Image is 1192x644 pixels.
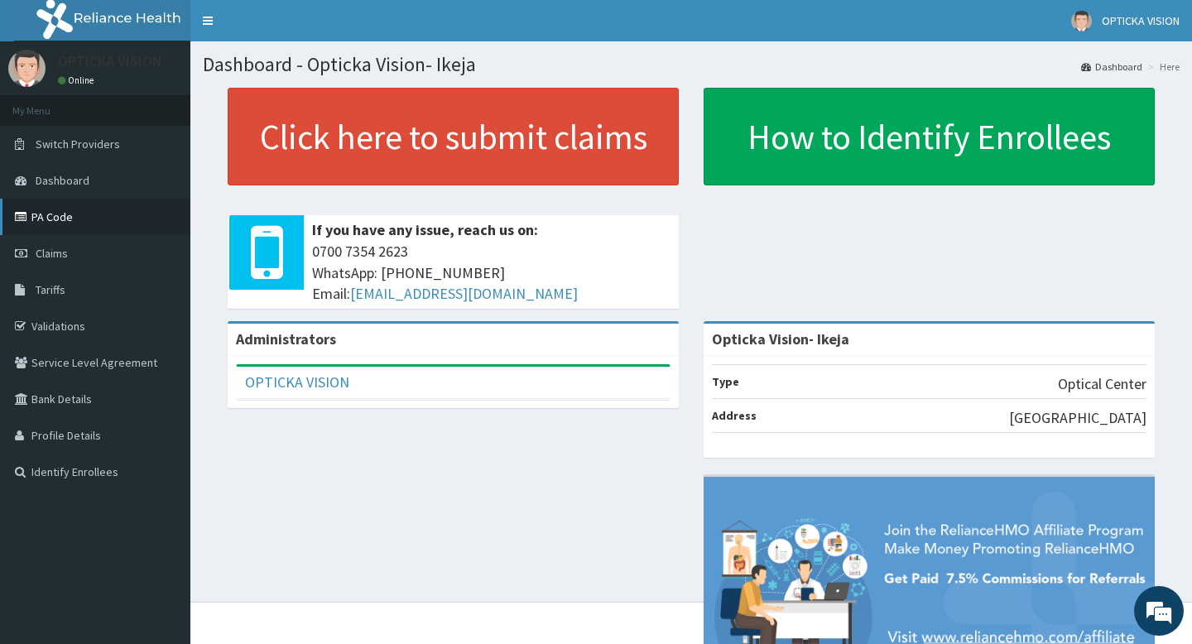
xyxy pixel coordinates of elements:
div: Chat with us now [86,93,278,114]
a: Online [58,74,98,86]
p: OPTICKA VISION [58,54,162,69]
span: 0700 7354 2623 WhatsApp: [PHONE_NUMBER] Email: [312,241,670,305]
p: Optical Center [1058,373,1146,395]
b: Address [712,408,757,423]
span: OPTICKA VISION [1102,13,1180,28]
b: Administrators [236,329,336,348]
a: How to Identify Enrollees [704,88,1155,185]
img: User Image [8,50,46,87]
div: Minimize live chat window [272,8,311,48]
img: User Image [1071,11,1092,31]
a: Click here to submit claims [228,88,679,185]
span: Dashboard [36,173,89,188]
span: We're online! [96,209,228,376]
a: [EMAIL_ADDRESS][DOMAIN_NAME] [350,284,578,303]
span: Tariffs [36,282,65,297]
span: Switch Providers [36,137,120,151]
li: Here [1144,60,1180,74]
span: Claims [36,246,68,261]
textarea: Type your message and hit 'Enter' [8,452,315,510]
h1: Dashboard - Opticka Vision- Ikeja [203,54,1180,75]
img: d_794563401_company_1708531726252_794563401 [31,83,67,124]
b: Type [712,374,739,389]
p: [GEOGRAPHIC_DATA] [1009,407,1146,429]
b: If you have any issue, reach us on: [312,220,538,239]
strong: Opticka Vision- Ikeja [712,329,849,348]
a: Dashboard [1081,60,1142,74]
a: OPTICKA VISION [245,372,349,392]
